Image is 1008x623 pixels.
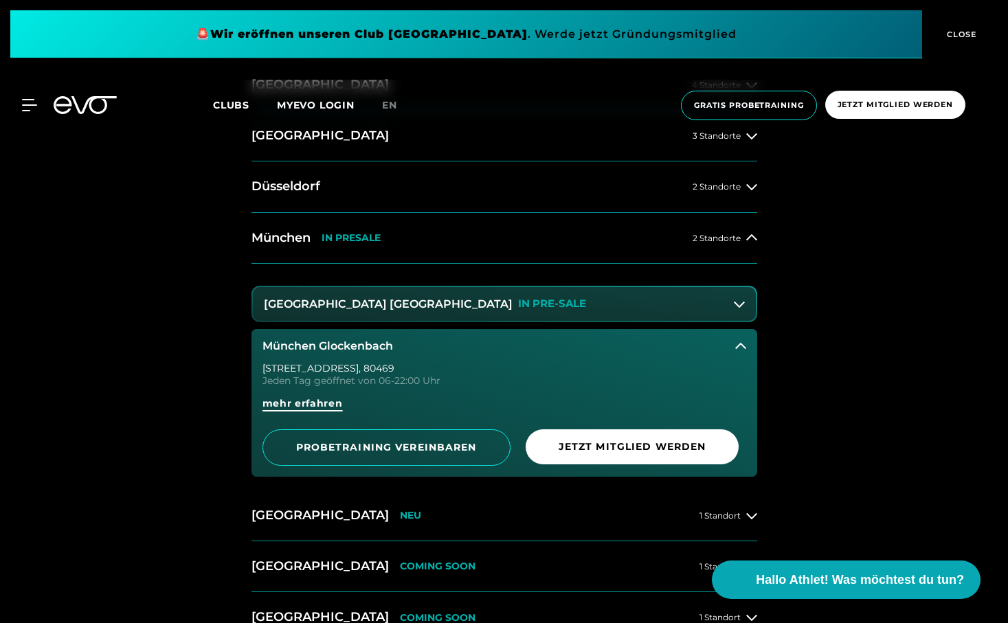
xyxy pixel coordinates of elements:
[213,99,249,111] span: Clubs
[559,440,706,454] span: Jetzt Mitglied werden
[838,99,953,111] span: Jetzt Mitglied werden
[943,28,977,41] span: CLOSE
[251,178,320,195] h2: Düsseldorf
[382,98,414,113] a: en
[821,91,970,120] a: Jetzt Mitglied werden
[264,298,513,310] h3: [GEOGRAPHIC_DATA] [GEOGRAPHIC_DATA]
[677,91,821,120] a: Gratis Probetraining
[400,560,475,572] p: COMING SOON
[262,340,393,352] h3: München Glockenbach
[322,232,381,244] p: IN PRESALE
[382,99,397,111] span: en
[693,234,741,242] span: 2 Standorte
[253,287,756,321] button: [GEOGRAPHIC_DATA] [GEOGRAPHIC_DATA]IN PRE-SALE
[922,10,998,58] button: CLOSE
[251,161,757,212] button: Düsseldorf2 Standorte
[400,510,421,521] p: NEU
[699,613,741,622] span: 1 Standort
[251,541,757,592] button: [GEOGRAPHIC_DATA]COMING SOON1 Standort
[262,376,746,385] div: Jeden Tag geöffnet von 06-22:00 Uhr
[251,507,389,524] h2: [GEOGRAPHIC_DATA]
[699,511,741,520] span: 1 Standort
[213,98,277,111] a: Clubs
[262,363,746,373] div: [STREET_ADDRESS] , 80469
[251,229,311,247] h2: München
[712,560,981,599] button: Hallo Athlet! Was möchtest du tun?
[277,99,355,111] a: MYEVO LOGIN
[251,558,389,575] h2: [GEOGRAPHIC_DATA]
[296,440,477,455] span: PROBETRAINING VEREINBAREN
[251,490,757,541] button: [GEOGRAPHIC_DATA]NEU1 Standort
[526,429,746,466] a: Jetzt Mitglied werden
[251,329,757,363] button: München Glockenbach
[262,396,343,411] span: mehr erfahren
[262,429,517,466] a: PROBETRAINING VEREINBAREN
[251,213,757,264] button: MünchenIN PRESALE2 Standorte
[694,100,804,111] span: Gratis Probetraining
[693,182,741,191] span: 2 Standorte
[756,571,964,589] span: Hallo Athlet! Was möchtest du tun?
[262,396,746,421] a: mehr erfahren
[518,298,586,310] p: IN PRE-SALE
[699,562,741,571] span: 1 Standort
